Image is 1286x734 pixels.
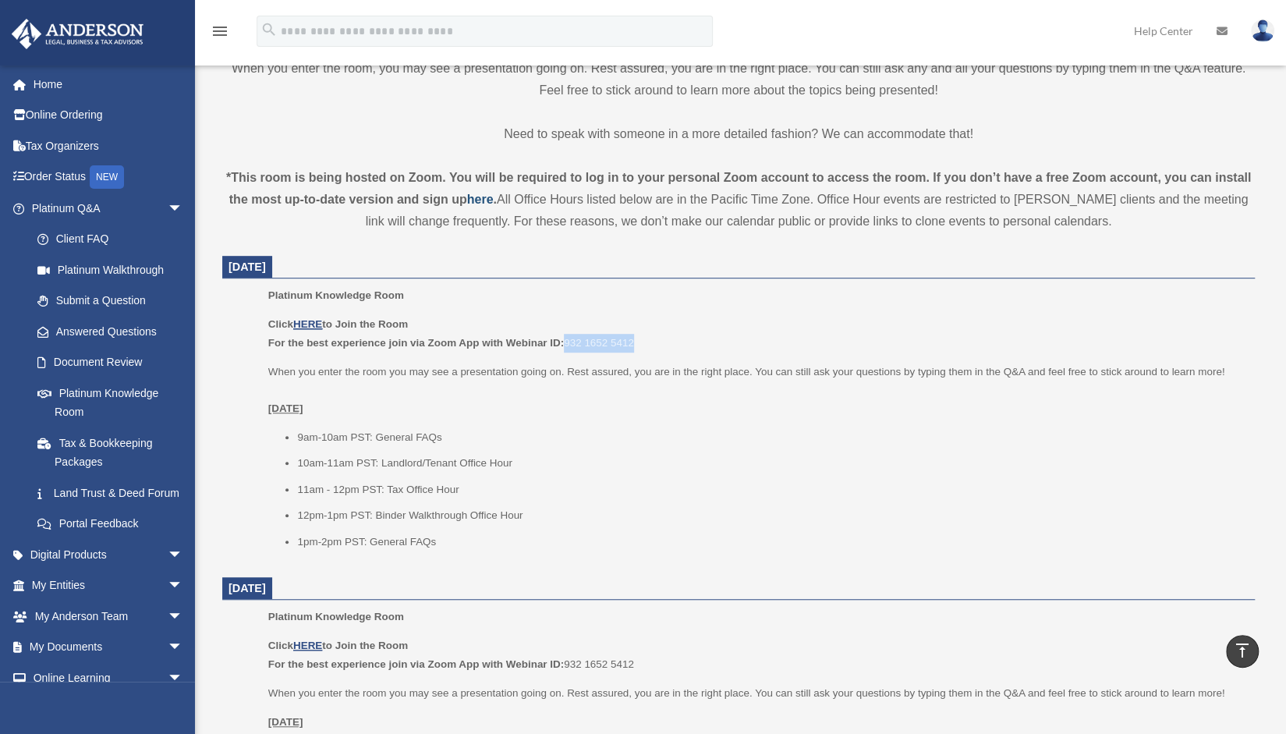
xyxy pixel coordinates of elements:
[22,254,207,285] a: Platinum Walkthrough
[268,684,1244,703] p: When you enter the room you may see a presentation going on. Rest assured, you are in the right p...
[222,167,1255,232] div: All Office Hours listed below are in the Pacific Time Zone. Office Hour events are restricted to ...
[11,570,207,601] a: My Entitiesarrow_drop_down
[22,509,207,540] a: Portal Feedback
[268,636,1244,673] p: 932 1652 5412
[268,289,404,301] span: Platinum Knowledge Room
[467,193,494,206] a: here
[11,100,207,131] a: Online Ordering
[1233,641,1252,660] i: vertical_align_top
[22,285,207,317] a: Submit a Question
[11,662,207,693] a: Online Learningarrow_drop_down
[293,318,322,330] a: HERE
[229,261,266,273] span: [DATE]
[168,193,199,225] span: arrow_drop_down
[297,480,1244,499] li: 11am - 12pm PST: Tax Office Hour
[22,477,207,509] a: Land Trust & Deed Forum
[22,224,207,255] a: Client FAQ
[11,632,207,663] a: My Documentsarrow_drop_down
[297,506,1244,525] li: 12pm-1pm PST: Binder Walkthrough Office Hour
[11,130,207,161] a: Tax Organizers
[268,337,564,349] b: For the best experience join via Zoom App with Webinar ID:
[268,318,408,330] b: Click to Join the Room
[260,21,278,38] i: search
[1226,635,1259,668] a: vertical_align_top
[90,165,124,189] div: NEW
[297,428,1244,447] li: 9am-10am PST: General FAQs
[229,582,266,594] span: [DATE]
[22,347,207,378] a: Document Review
[22,316,207,347] a: Answered Questions
[222,58,1255,101] p: When you enter the room, you may see a presentation going on. Rest assured, you are in the right ...
[268,402,303,414] u: [DATE]
[226,171,1251,206] strong: *This room is being hosted on Zoom. You will be required to log in to your personal Zoom account ...
[222,123,1255,145] p: Need to speak with someone in a more detailed fashion? We can accommodate that!
[168,632,199,664] span: arrow_drop_down
[297,533,1244,551] li: 1pm-2pm PST: General FAQs
[168,601,199,633] span: arrow_drop_down
[11,539,207,570] a: Digital Productsarrow_drop_down
[268,363,1244,418] p: When you enter the room you may see a presentation going on. Rest assured, you are in the right p...
[11,69,207,100] a: Home
[268,640,408,651] b: Click to Join the Room
[11,601,207,632] a: My Anderson Teamarrow_drop_down
[168,662,199,694] span: arrow_drop_down
[293,640,322,651] a: HERE
[297,454,1244,473] li: 10am-11am PST: Landlord/Tenant Office Hour
[268,611,404,622] span: Platinum Knowledge Room
[11,193,207,224] a: Platinum Q&Aarrow_drop_down
[211,22,229,41] i: menu
[1251,20,1274,42] img: User Pic
[493,193,496,206] strong: .
[268,315,1244,352] p: 932 1652 5412
[22,427,207,477] a: Tax & Bookkeeping Packages
[11,161,207,193] a: Order StatusNEW
[168,539,199,571] span: arrow_drop_down
[268,716,303,728] u: [DATE]
[168,570,199,602] span: arrow_drop_down
[7,19,148,49] img: Anderson Advisors Platinum Portal
[22,378,199,427] a: Platinum Knowledge Room
[211,27,229,41] a: menu
[268,658,564,670] b: For the best experience join via Zoom App with Webinar ID:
